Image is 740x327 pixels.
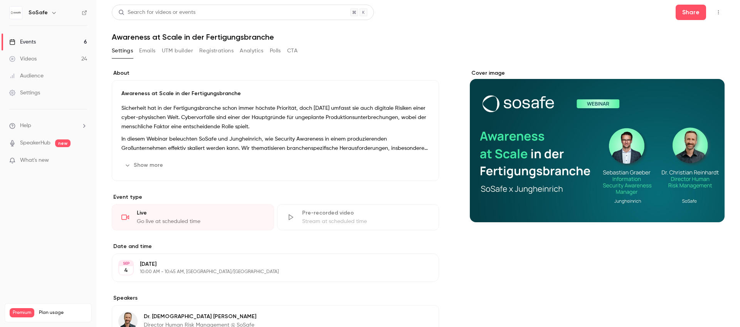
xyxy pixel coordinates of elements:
[10,308,34,317] span: Premium
[137,218,264,225] div: Go live at scheduled time
[20,122,31,130] span: Help
[470,69,725,77] label: Cover image
[10,7,22,19] img: SoSafe
[199,45,234,57] button: Registrations
[140,260,398,268] p: [DATE]
[270,45,281,57] button: Polls
[9,122,87,130] li: help-dropdown-opener
[9,72,44,80] div: Audience
[112,204,274,230] div: LiveGo live at scheduled time
[20,156,49,164] span: What's new
[139,45,155,57] button: Emails
[9,89,40,97] div: Settings
[140,269,398,275] p: 10:00 AM - 10:45 AM, [GEOGRAPHIC_DATA]/[GEOGRAPHIC_DATA]
[121,159,168,171] button: Show more
[112,69,439,77] label: About
[29,9,48,17] h6: SoSafe
[137,209,264,217] div: Live
[112,193,439,201] p: Event type
[287,45,298,57] button: CTA
[20,139,50,147] a: SpeakerHub
[39,310,87,316] span: Plan usage
[240,45,264,57] button: Analytics
[112,294,439,302] label: Speakers
[119,261,133,266] div: SEP
[112,32,725,42] h1: Awareness at Scale in der Fertigungsbranche
[124,267,128,274] p: 4
[9,38,36,46] div: Events
[121,90,429,97] p: Awareness at Scale in der Fertigungsbranche
[121,134,429,153] p: In diesem Webinar beleuchten SoSafe und Jungheinrich, wie Security Awareness in einem produzieren...
[121,104,429,131] p: Sicherheit hat in der Fertigungsbranche schon immer höchste Priorität, doch [DATE] umfasst sie au...
[302,218,430,225] div: Stream at scheduled time
[112,45,133,57] button: Settings
[9,55,37,63] div: Videos
[112,243,439,250] label: Date and time
[302,209,430,217] div: Pre-recorded video
[277,204,439,230] div: Pre-recorded videoStream at scheduled time
[144,313,256,320] p: Dr. [DEMOGRAPHIC_DATA] [PERSON_NAME]
[676,5,706,20] button: Share
[162,45,193,57] button: UTM builder
[118,8,195,17] div: Search for videos or events
[470,69,725,222] section: Cover image
[55,139,71,147] span: new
